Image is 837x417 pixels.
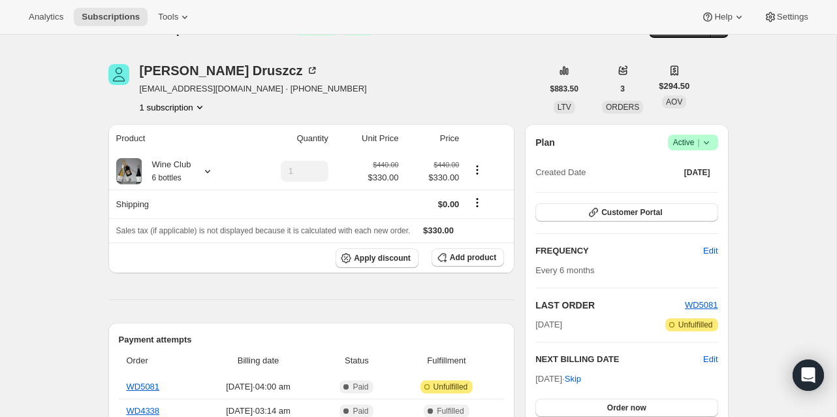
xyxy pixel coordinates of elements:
a: WD5081 [685,300,718,310]
span: Active [673,136,713,149]
span: [DATE] · 04:00 am [200,380,317,393]
button: Apply discount [336,248,419,268]
h2: LAST ORDER [535,299,685,312]
span: [DATE] · [535,374,581,384]
a: WD4338 [127,406,160,416]
button: Tools [150,8,199,26]
span: $883.50 [550,84,578,94]
span: | [697,137,699,148]
span: Paid [353,406,368,416]
img: product img [116,158,142,184]
a: WD5081 [127,382,160,392]
small: $440.00 [434,161,459,169]
span: Settings [777,12,808,22]
span: Apply discount [354,253,411,263]
button: Help [693,8,753,26]
button: Settings [756,8,816,26]
span: $0.00 [438,199,460,209]
span: Help [714,12,732,22]
button: Subscriptions [74,8,148,26]
span: Status [324,354,389,367]
div: Wine Club [142,158,191,184]
h2: Payment attempts [119,333,505,346]
button: Product actions [140,101,206,114]
button: Customer Portal [535,203,718,222]
th: Shipping [108,190,245,218]
span: $294.50 [659,80,689,93]
span: Edit [703,244,718,258]
span: Fulfillment [397,354,496,367]
h2: NEXT BILLING DATE [535,353,703,366]
button: Shipping actions [467,195,488,210]
span: Tools [158,12,178,22]
span: [EMAIL_ADDRESS][DOMAIN_NAME] · [PHONE_NUMBER] [140,82,367,95]
button: Edit [695,241,725,261]
span: ORDERS [606,103,639,112]
span: Fulfilled [437,406,464,416]
span: Analytics [29,12,63,22]
span: Sales tax (if applicable) is not displayed because it is calculated with each new order. [116,226,411,235]
span: $330.00 [406,171,459,184]
span: [DATE] [535,318,562,331]
button: Skip [557,369,589,390]
span: Every 6 months [535,265,594,275]
button: Edit [703,353,718,366]
span: [DATE] [684,167,710,178]
span: Unfulfilled [678,320,713,330]
button: WD5081 [685,299,718,312]
span: Billing date [200,354,317,367]
span: Created Date [535,166,586,179]
button: Analytics [21,8,71,26]
span: Add product [450,252,496,263]
span: AOV [666,97,682,107]
button: Add product [432,248,504,267]
th: Unit Price [332,124,403,153]
th: Product [108,124,245,153]
th: Quantity [245,124,332,153]
span: Skip [565,373,581,386]
button: $883.50 [543,80,586,98]
button: 3 [612,80,633,98]
h2: FREQUENCY [535,244,703,258]
span: 3 [620,84,625,94]
button: Product actions [467,163,488,177]
th: Price [402,124,463,153]
span: Order now [607,403,646,413]
span: Subscriptions [82,12,140,22]
h2: Plan [535,136,555,149]
small: 6 bottles [152,173,182,182]
button: Order now [535,399,718,417]
span: Customer Portal [601,207,662,218]
small: $440.00 [373,161,398,169]
th: Order [119,346,196,375]
span: $330.00 [423,225,454,235]
span: LTV [558,103,571,112]
span: $330.00 [368,171,398,184]
span: Chantal Druszcz [108,64,129,85]
div: [PERSON_NAME] Druszcz [140,64,319,77]
span: Unfulfilled [434,382,468,392]
span: Paid [353,382,368,392]
button: [DATE] [676,163,718,182]
div: Open Intercom Messenger [793,359,824,391]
